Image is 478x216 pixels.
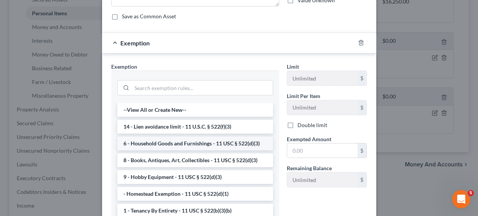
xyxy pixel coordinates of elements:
input: -- [287,100,358,115]
input: Search exemption rules... [132,81,273,95]
span: Exempted Amount [287,136,331,142]
li: 6 - Household Goods and Furnishings - 11 USC § 522(d)(3) [117,137,273,150]
label: Remaining Balance [287,164,332,172]
input: -- [287,71,358,85]
li: 8 - Books, Antiques, Art, Collectibles - 11 USC § 522(d)(3) [117,153,273,167]
div: $ [358,71,367,85]
li: - Homestead Exemption - 11 USC § 522(d)(1) [117,187,273,201]
div: $ [358,172,367,187]
span: Limit [287,63,299,70]
div: $ [358,143,367,158]
li: 9 - Hobby Equipment - 11 USC § 522(d)(3) [117,170,273,184]
li: 14 - Lien avoidance limit - 11 U.S.C. § 522(f)(3) [117,120,273,134]
label: Limit Per Item [287,92,320,100]
input: 0.00 [287,143,358,158]
div: $ [358,100,367,115]
span: 5 [468,190,474,196]
label: Save as Common Asset [122,13,176,20]
label: Double limit [297,121,327,129]
span: Exemption [120,39,150,47]
iframe: Intercom live chat [452,190,470,208]
li: --View All or Create New-- [117,103,273,117]
span: Exemption [111,63,137,70]
input: -- [287,172,358,187]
